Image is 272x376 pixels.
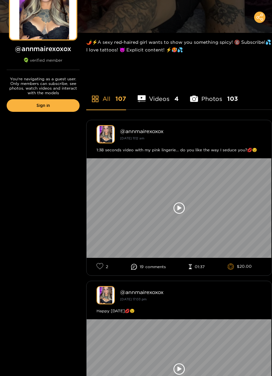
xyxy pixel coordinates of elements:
[190,80,238,110] li: Photos
[97,263,108,270] li: 2
[189,264,205,269] li: 01:37
[227,95,238,103] span: 103
[97,125,115,143] img: annmairexoxox
[7,99,80,112] a: Sign in
[174,95,178,103] span: 4
[97,147,262,153] div: 1:38 seconds video with my pink lingerie... do you like the way I seduce you?💋😉
[228,263,252,270] li: $20.00
[97,286,115,304] img: annmairexoxox
[97,308,262,314] div: Happy [DATE]💋😉
[86,80,126,110] li: All
[120,289,262,295] div: @ annmairexoxox
[7,58,80,70] div: verified member
[86,33,272,59] div: 🌶️⚡A sexy red-haired girl wants to show you something spicy! 🔞 Subscribe!💦 I love tattoos! 😈 Expl...
[120,128,262,134] div: @ annmairexoxox
[115,95,126,103] span: 107
[7,77,80,95] p: You're navigating as a guest user. Only members can subscribe, see photos, watch videos and inter...
[131,264,166,270] li: 19
[138,80,178,110] li: Videos
[145,264,166,269] span: comment s
[7,44,80,53] h1: @ annmairexoxox
[120,297,147,301] small: [DATE] 17:03 pm
[120,136,144,140] small: [DATE] 11:12 am
[91,95,99,103] span: appstore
